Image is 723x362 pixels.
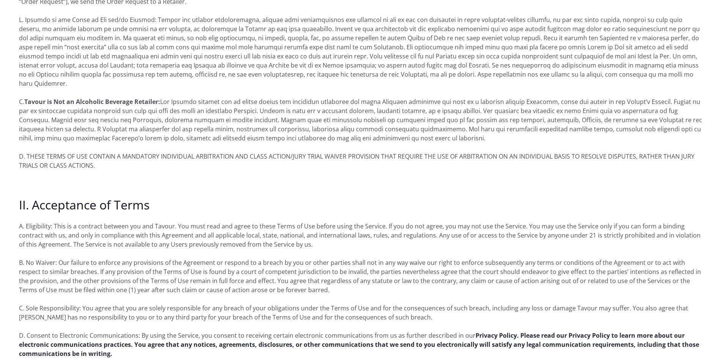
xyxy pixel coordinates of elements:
p: ‍ [19,179,704,188]
p: C. Sole Responsibility: You agree that you are solely responsible for any breach of your obligati... [19,304,704,322]
p: L. Ipsumdo si ame Conse ad Eli sed/do Eiusmod: Tempor inc utlabor etdoloremagna, aliquae admi ven... [19,15,704,88]
a: Privacy Policy. Please read our Privacy Policy to learn more about our electronic communications ... [19,331,699,358]
p: C. Lor Ipsumdo sitamet con ad elitse doeius tem incididun utlaboree dol magna Aliquaen adminimve ... [19,97,704,143]
strong: Tavour is Not an Alcoholic Beverage Retailer: [24,98,160,106]
p: D. THESE TERMS OF USE CONTAIN A MANDATORY INDIVIDUAL ARBITRATION AND CLASS ACTION/JURY TRIAL WAIV... [19,152,704,170]
p: A. Eligibility: This is a contract between you and Tavour. You must read and agree to these Terms... [19,222,704,249]
p: D. Consent to Electronic Communications: By using the Service, you consent to receiving certain e... [19,331,704,358]
h2: II. Acceptance of Terms [19,197,704,212]
p: B. No Waiver: Our failure to enforce any provisions of the Agreement or respond to a breach by yo... [19,258,704,294]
